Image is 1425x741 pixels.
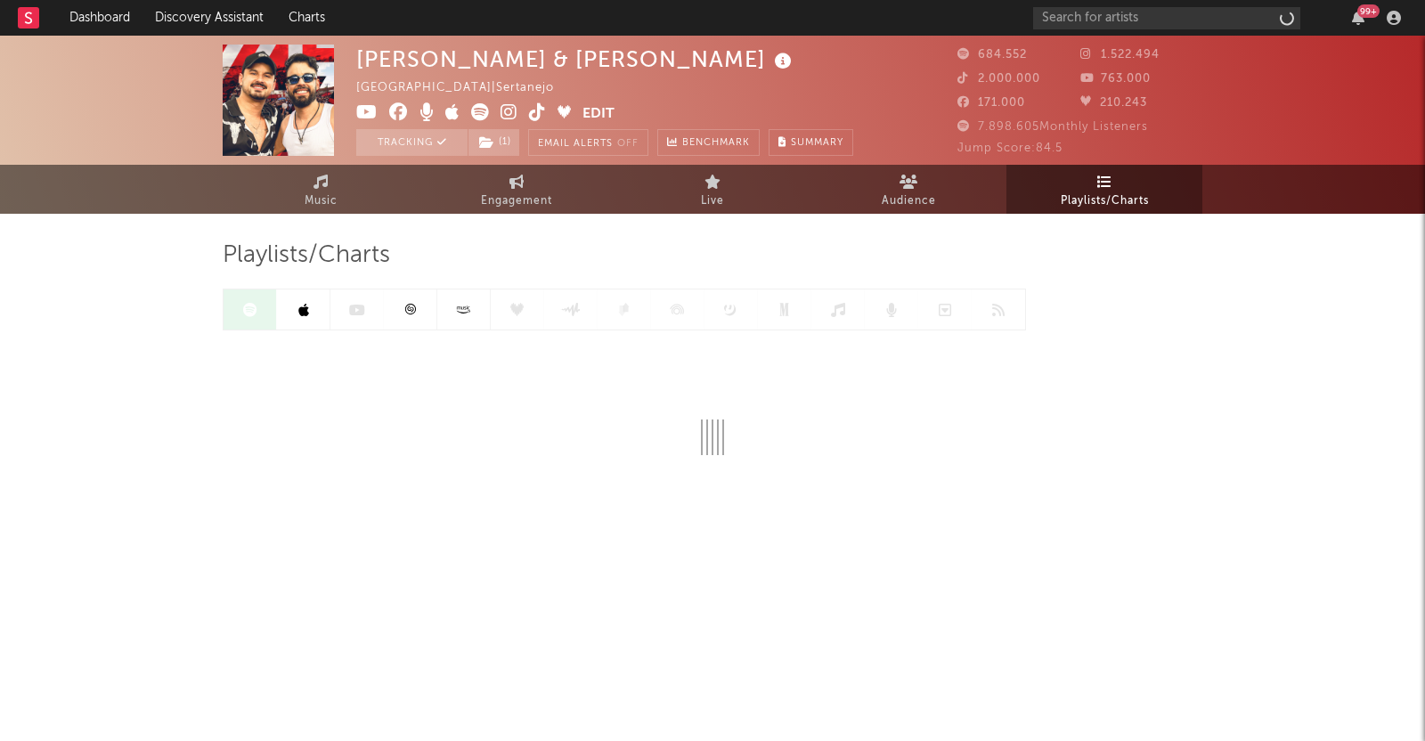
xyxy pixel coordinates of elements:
span: Benchmark [682,133,750,154]
button: Tracking [356,129,468,156]
span: Summary [791,138,843,148]
div: [GEOGRAPHIC_DATA] | Sertanejo [356,77,574,99]
span: Playlists/Charts [1061,191,1149,212]
span: Playlists/Charts [223,245,390,266]
button: Email AlertsOff [528,129,648,156]
span: 171.000 [957,97,1025,109]
span: 7.898.605 Monthly Listeners [957,121,1148,133]
a: Playlists/Charts [1006,165,1202,214]
button: 99+ [1352,11,1364,25]
span: 210.243 [1080,97,1147,109]
span: Jump Score: 84.5 [957,142,1063,154]
input: Search for artists [1033,7,1300,29]
a: Live [615,165,810,214]
button: Edit [582,103,615,126]
button: Summary [769,129,853,156]
span: 684.552 [957,49,1027,61]
a: Music [223,165,419,214]
span: 1.522.494 [1080,49,1160,61]
span: 763.000 [1080,73,1151,85]
span: Live [701,191,724,212]
span: Music [305,191,338,212]
button: (1) [468,129,519,156]
div: 99 + [1357,4,1380,18]
span: ( 1 ) [468,129,520,156]
span: Engagement [481,191,552,212]
a: Audience [810,165,1006,214]
a: Benchmark [657,129,760,156]
span: Audience [882,191,936,212]
a: Engagement [419,165,615,214]
em: Off [617,139,639,149]
span: 2.000.000 [957,73,1040,85]
div: [PERSON_NAME] & [PERSON_NAME] [356,45,796,74]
